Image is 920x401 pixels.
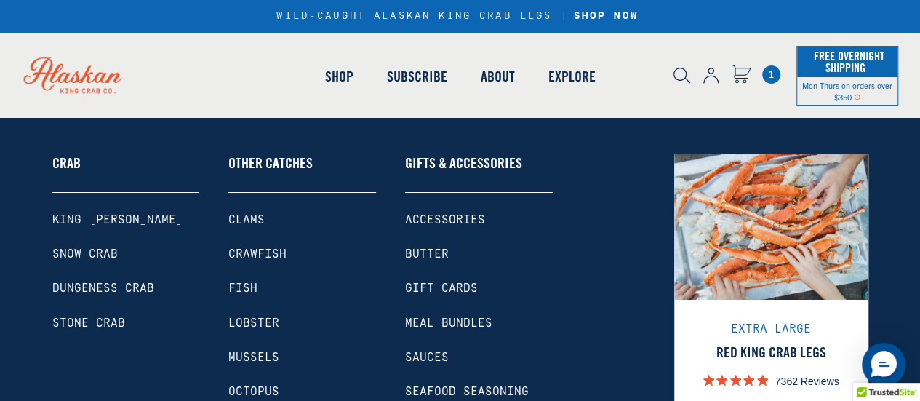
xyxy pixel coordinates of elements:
span: 1 [762,65,780,84]
a: Gift Cards [405,282,553,295]
a: Fish [228,282,376,295]
a: Shop [308,35,369,118]
img: Alaskan King Crab Co. logo [7,41,138,109]
p: 7362 Reviews [775,373,839,388]
span: Shipping Notice Icon [854,92,860,102]
a: Explore [531,35,612,118]
a: Seafood Seasoning [405,385,553,399]
span: Free Overnight Shipping [810,45,884,79]
span: Extra Large [731,322,811,336]
strong: SHOP NOW [574,10,639,22]
a: Subscribe [369,35,463,118]
span: 4.9 out of 5 stars rating in total 7362 reviews. [703,370,768,390]
span: Mon-Thurs on orders over $350 [802,80,892,102]
a: About [463,35,531,118]
img: Red King Crab Legs [674,122,868,316]
a: Gifts & Accessories [405,154,553,193]
a: Other Catches [228,154,376,193]
a: Octopus [228,385,376,399]
img: account [703,68,719,84]
a: 7362 Reviews [695,370,847,390]
a: Cart [732,65,751,86]
div: WILD-CAUGHT ALASKAN KING CRAB LEGS | [276,10,643,23]
a: Butter [405,247,553,261]
a: Sauces [405,351,553,365]
a: Crawfish [228,247,376,261]
img: search [673,68,690,84]
a: Dungeness Crab [52,282,200,295]
a: Cart [762,65,780,84]
a: Mussels [228,351,376,365]
div: Messenger Dummy Widget [862,343,905,386]
a: Stone Crab [52,317,200,330]
a: SHOP NOW [569,10,644,23]
a: Red King Crab Legs [695,344,847,361]
a: King [PERSON_NAME] [52,213,200,227]
a: Snow Crab [52,247,200,261]
a: Lobster [228,317,376,330]
a: Crab [52,154,200,193]
a: Accessories [405,213,553,227]
a: Meal Bundles [405,317,553,330]
a: Clams [228,213,376,227]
